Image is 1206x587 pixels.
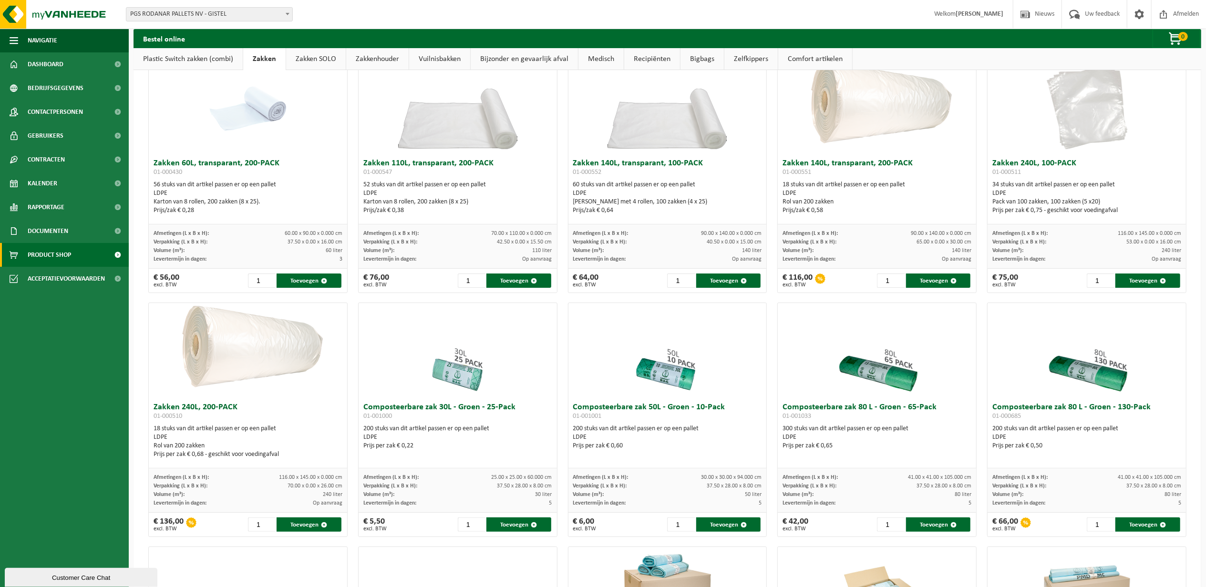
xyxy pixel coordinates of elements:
[363,256,416,262] span: Levertermijn in dagen:
[1039,303,1134,398] img: 01-000685
[783,248,814,253] span: Volume (m³):
[154,248,185,253] span: Volume (m³):
[992,189,1181,198] div: LDPE
[28,148,65,172] span: Contracten
[573,159,762,178] h3: Zakken 140L, transparant, 100-PACK
[154,206,342,215] div: Prijs/zak € 0,28
[877,273,905,288] input: 1
[154,181,342,215] div: 56 stuks van dit artikel passen er op een pallet
[955,492,971,497] span: 80 liter
[783,492,814,497] span: Volume (m³):
[696,273,761,288] button: Toevoegen
[288,483,342,489] span: 70.00 x 0.00 x 26.00 cm
[1118,231,1181,236] span: 116.00 x 145.00 x 0.000 cm
[573,433,762,442] div: LDPE
[783,206,971,215] div: Prijs/zak € 0,58
[969,500,971,506] span: 5
[1153,29,1200,48] button: 0
[154,169,182,176] span: 01-000430
[154,500,206,506] span: Levertermijn in dagen:
[154,413,182,420] span: 01-000510
[573,403,762,422] h3: Composteerbare zak 50L - Groen - 10-Pack
[326,248,342,253] span: 60 liter
[572,59,763,154] img: 01-000552
[667,517,695,532] input: 1
[363,433,552,442] div: LDPE
[759,500,762,506] span: 5
[1087,273,1114,288] input: 1
[28,267,105,291] span: Acceptatievoorwaarden
[783,239,836,245] span: Verpakking (L x B x H):
[363,526,387,532] span: excl. BTW
[154,189,342,198] div: LDPE
[742,248,762,253] span: 140 liter
[363,425,552,450] div: 200 stuks van dit artikel passen er op een pallet
[992,198,1181,206] div: Pack van 100 zakken, 100 zakken (5 x20)
[783,442,971,450] div: Prijs per zak € 0,65
[782,59,972,154] img: 01-000551
[732,256,762,262] span: Op aanvraag
[1115,273,1180,288] button: Toevoegen
[783,273,813,288] div: € 116,00
[243,48,286,70] a: Zakken
[286,48,346,70] a: Zakken SOLO
[1165,492,1181,497] span: 80 liter
[363,248,394,253] span: Volume (m³):
[667,273,695,288] input: 1
[288,239,342,245] span: 37.50 x 0.00 x 16.00 cm
[28,243,71,267] span: Product Shop
[908,475,971,480] span: 41.00 x 41.00 x 105.000 cm
[363,159,552,178] h3: Zakken 110L, transparant, 200-PACK
[906,273,971,288] button: Toevoegen
[126,7,293,21] span: PGS RODANAR PALLETS NV - GISTEL
[153,303,343,398] img: 01-000510
[573,169,602,176] span: 01-000552
[701,231,762,236] span: 90.00 x 140.00 x 0.000 cm
[134,29,195,48] h2: Bestel online
[696,517,761,532] button: Toevoegen
[783,517,808,532] div: € 42,00
[680,48,724,70] a: Bigbags
[363,442,552,450] div: Prijs per zak € 0,22
[956,10,1003,18] strong: [PERSON_NAME]
[783,526,808,532] span: excl. BTW
[458,273,485,288] input: 1
[154,198,342,206] div: Karton van 8 rollen, 200 zakken (8 x 25).
[363,517,387,532] div: € 5,50
[340,256,342,262] span: 3
[28,100,83,124] span: Contactpersonen
[573,413,602,420] span: 01-001001
[1126,239,1181,245] span: 53.00 x 0.00 x 16.00 cm
[573,248,604,253] span: Volume (m³):
[549,500,552,506] span: 5
[992,282,1018,288] span: excl. BTW
[363,273,389,288] div: € 76,00
[573,475,629,480] span: Afmetingen (L x B x H):
[573,483,627,489] span: Verpakking (L x B x H):
[724,48,778,70] a: Zelfkippers
[1178,32,1188,41] span: 0
[200,59,296,154] img: 01-000430
[363,413,392,420] span: 01-001000
[1162,248,1181,253] span: 240 liter
[154,450,342,459] div: Prijs per zak € 0,68 - geschikt voor voedingafval
[277,517,341,532] button: Toevoegen
[917,483,971,489] span: 37.50 x 28.00 x 8.00 cm
[952,248,971,253] span: 140 liter
[134,48,243,70] a: Plastic Switch zakken (combi)
[578,48,624,70] a: Medisch
[829,303,925,398] img: 01-001033
[992,526,1018,532] span: excl. BTW
[911,231,971,236] span: 90.00 x 140.00 x 0.000 cm
[362,59,553,154] img: 01-000547
[28,195,64,219] span: Rapportage
[154,159,342,178] h3: Zakken 60L, transparant, 200-PACK
[783,159,971,178] h3: Zakken 140L, transparant, 200-PACK
[783,231,838,236] span: Afmetingen (L x B x H):
[346,48,409,70] a: Zakkenhouder
[154,403,342,422] h3: Zakken 240L, 200-PACK
[1115,517,1180,532] button: Toevoegen
[992,239,1046,245] span: Verpakking (L x B x H):
[536,492,552,497] span: 30 liter
[783,433,971,442] div: LDPE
